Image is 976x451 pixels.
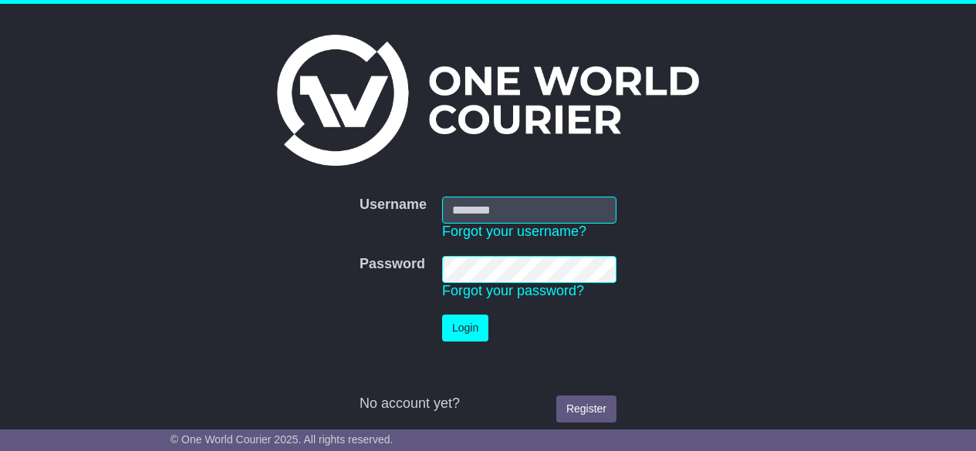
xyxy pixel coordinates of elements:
button: Login [442,315,488,342]
label: Password [360,256,425,273]
span: © One World Courier 2025. All rights reserved. [171,433,393,446]
a: Forgot your username? [442,224,586,239]
a: Forgot your password? [442,283,584,298]
a: Register [556,395,616,422]
label: Username [360,197,427,214]
div: No account yet? [360,395,616,412]
img: One World [277,35,698,166]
